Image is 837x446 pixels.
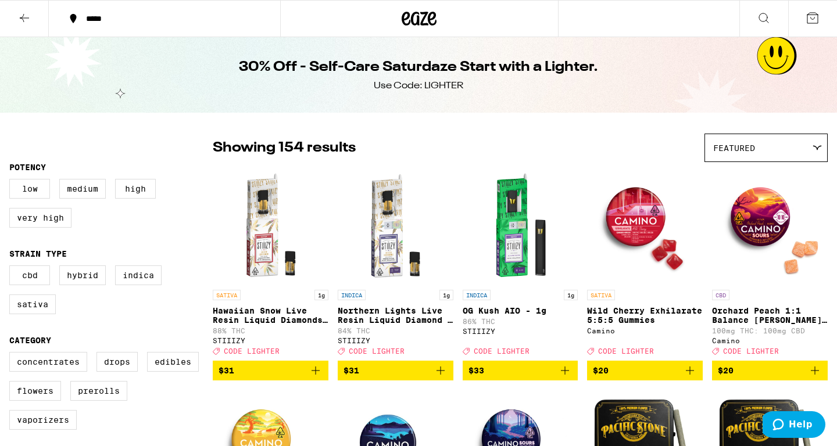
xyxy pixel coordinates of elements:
p: Orchard Peach 1:1 Balance [PERSON_NAME] Gummies [712,306,828,325]
p: SATIVA [587,290,615,300]
label: Flowers [9,381,61,401]
label: Edibles [147,352,199,372]
p: Wild Cherry Exhilarate 5:5:5 Gummies [587,306,703,325]
a: Open page for Wild Cherry Exhilarate 5:5:5 Gummies from Camino [587,168,703,361]
label: Concentrates [9,352,87,372]
span: $33 [468,366,484,375]
p: OG Kush AIO - 1g [463,306,578,315]
a: Open page for Northern Lights Live Resin Liquid Diamond - 1g from STIIIZY [338,168,453,361]
a: Open page for Orchard Peach 1:1 Balance Sours Gummies from Camino [712,168,828,361]
p: INDICA [463,290,491,300]
p: INDICA [338,290,366,300]
iframe: Opens a widget where you can find more information [763,411,825,440]
p: Showing 154 results [213,138,356,158]
img: STIIIZY - OG Kush AIO - 1g [463,168,578,284]
p: Northern Lights Live Resin Liquid Diamond - 1g [338,306,453,325]
label: CBD [9,265,50,285]
img: Camino - Orchard Peach 1:1 Balance Sours Gummies [712,168,828,284]
span: $31 [344,366,359,375]
p: 1g [439,290,453,300]
span: CODE LIGHTER [349,347,405,355]
p: 1g [314,290,328,300]
div: Camino [712,337,828,344]
p: 1g [564,290,578,300]
p: Hawaiian Snow Live Resin Liquid Diamonds - 1g [213,306,328,325]
span: CODE LIGHTER [598,347,654,355]
button: Add to bag [463,361,578,380]
h1: 30% Off - Self-Care Saturdaze Start with a Lighter. [239,57,598,77]
img: STIIIZY - Hawaiian Snow Live Resin Liquid Diamonds - 1g [213,168,328,284]
p: 100mg THC: 100mg CBD [712,327,828,334]
legend: Category [9,336,51,345]
a: Open page for OG Kush AIO - 1g from STIIIZY [463,168,578,361]
label: Low [9,179,50,199]
button: Add to bag [587,361,703,380]
span: CODE LIGHTER [723,347,779,355]
p: 88% THC [213,327,328,334]
div: Use Code: LIGHTER [374,80,463,92]
legend: Potency [9,163,46,172]
legend: Strain Type [9,249,67,258]
button: Add to bag [712,361,828,380]
label: Very High [9,208,71,228]
span: $20 [718,366,734,375]
img: Camino - Wild Cherry Exhilarate 5:5:5 Gummies [587,168,703,284]
a: Open page for Hawaiian Snow Live Resin Liquid Diamonds - 1g from STIIIZY [213,168,328,361]
label: Sativa [9,294,56,314]
label: Drops [96,352,138,372]
div: STIIIZY [338,337,453,344]
p: CBD [712,290,729,300]
span: $20 [593,366,609,375]
label: Medium [59,179,106,199]
div: STIIIZY [213,337,328,344]
button: Add to bag [338,361,453,380]
div: STIIIZY [463,328,578,335]
span: Featured [713,143,755,153]
p: SATIVA [213,290,241,300]
img: STIIIZY - Northern Lights Live Resin Liquid Diamond - 1g [338,168,453,284]
span: CODE LIGHTER [474,347,530,355]
label: Indica [115,265,162,285]
label: Vaporizers [9,410,77,430]
span: CODE LIGHTER [224,347,280,355]
div: Camino [587,327,703,334]
span: $31 [219,366,234,375]
p: 84% THC [338,327,453,334]
p: 86% THC [463,318,578,325]
label: Prerolls [70,381,127,401]
label: Hybrid [59,265,106,285]
label: High [115,179,156,199]
button: Add to bag [213,361,328,380]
